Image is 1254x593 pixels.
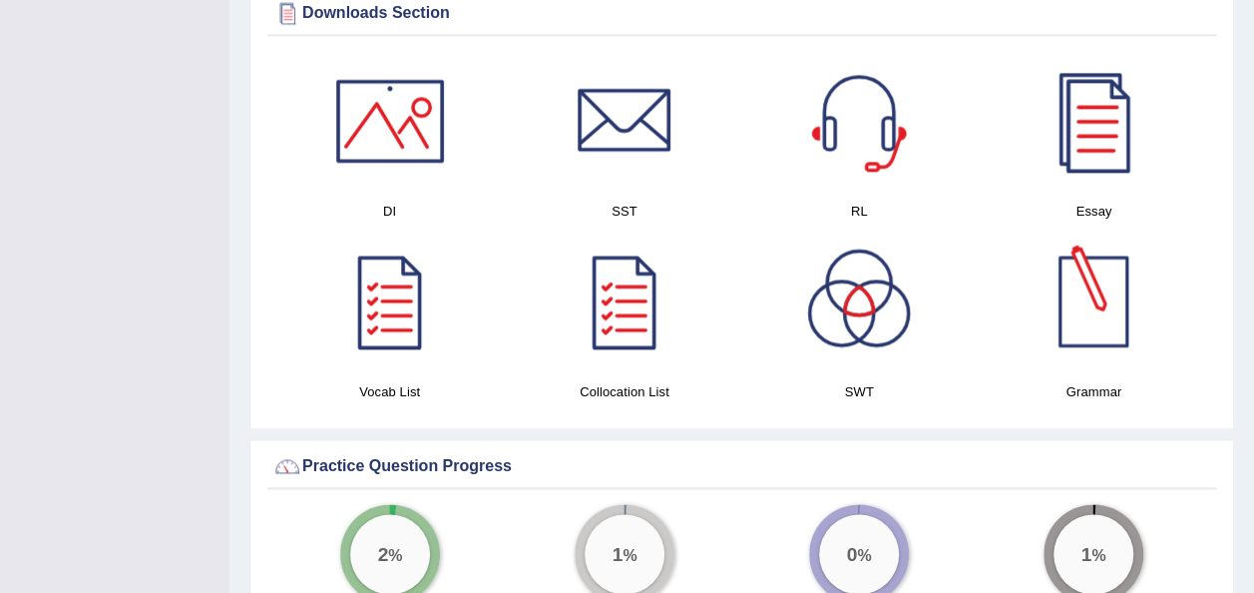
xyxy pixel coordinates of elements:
h4: SWT [752,381,967,402]
h4: Collocation List [517,381,731,402]
h4: DI [282,201,497,222]
big: 1 [1081,542,1092,564]
h4: Essay [987,201,1201,222]
h4: SST [517,201,731,222]
big: 2 [377,542,388,564]
h4: Grammar [987,381,1201,402]
h4: RL [752,201,967,222]
big: 1 [612,542,623,564]
h4: Vocab List [282,381,497,402]
big: 0 [847,542,858,564]
div: Practice Question Progress [272,451,1211,481]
